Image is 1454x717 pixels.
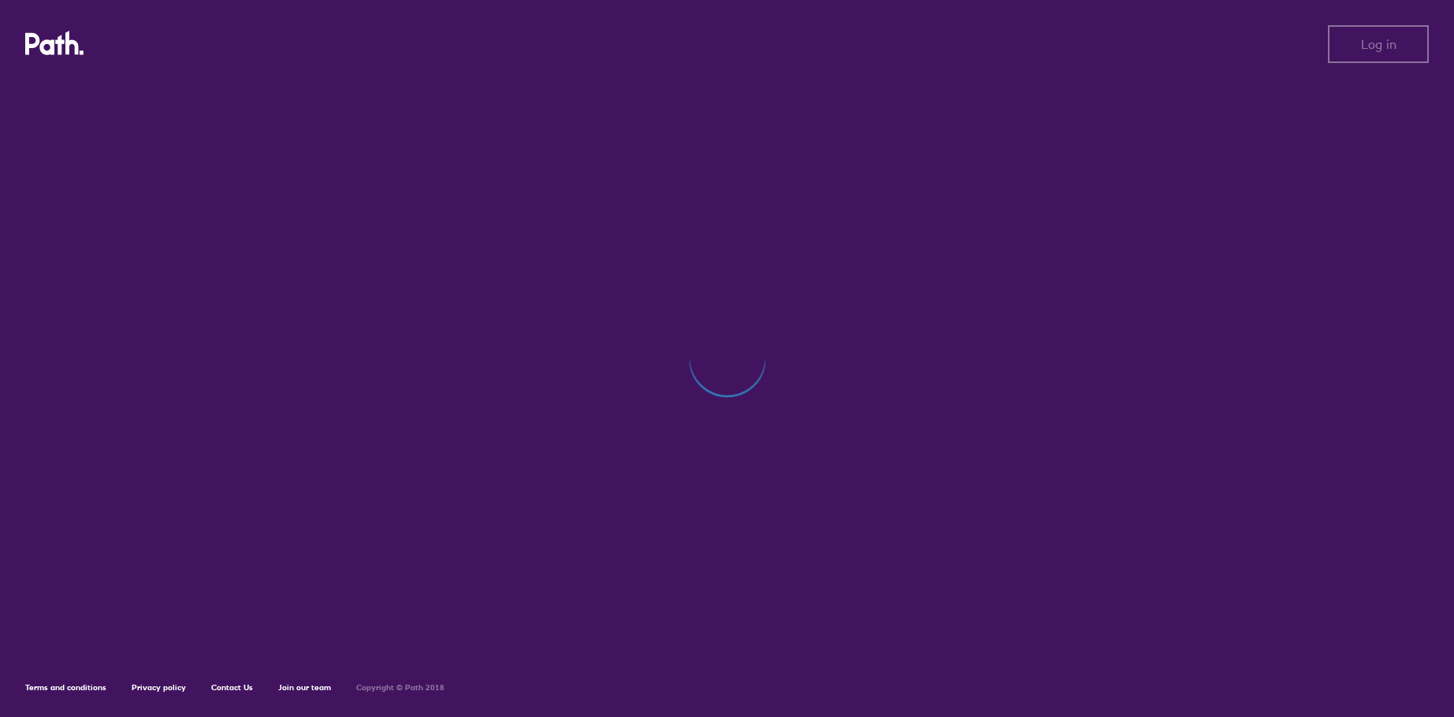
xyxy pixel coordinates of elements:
[278,682,331,693] a: Join our team
[25,682,106,693] a: Terms and conditions
[1328,25,1429,63] button: Log in
[132,682,186,693] a: Privacy policy
[211,682,253,693] a: Contact Us
[356,683,444,693] h6: Copyright © Path 2018
[1361,37,1396,51] span: Log in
